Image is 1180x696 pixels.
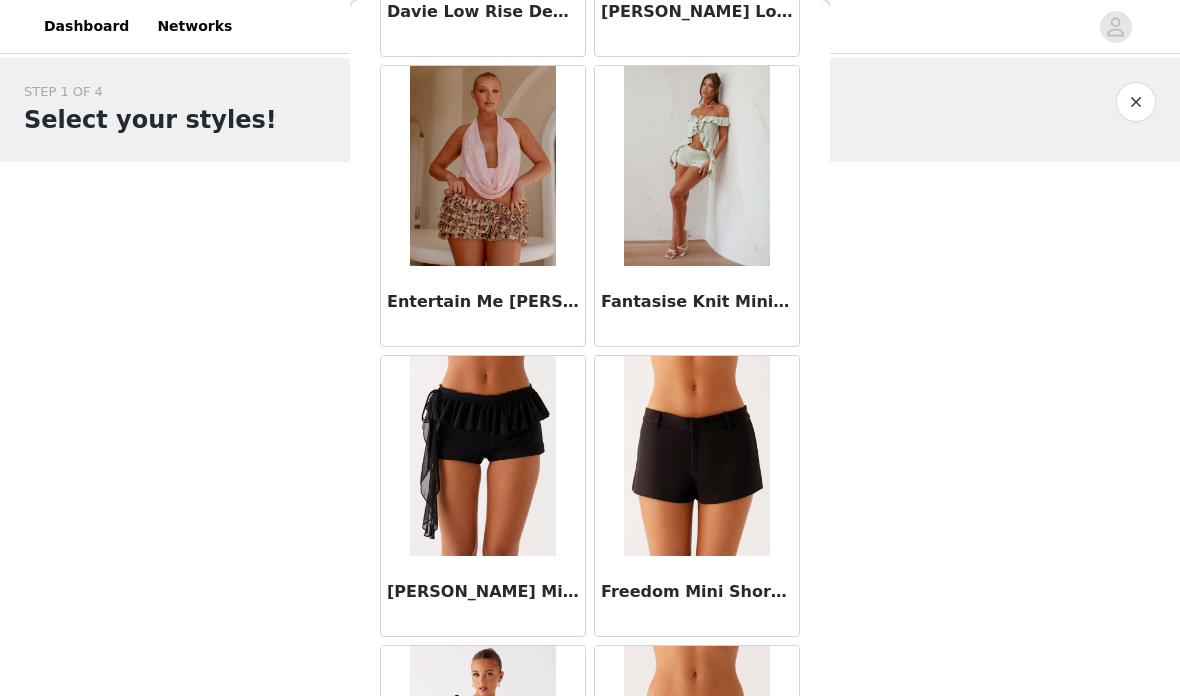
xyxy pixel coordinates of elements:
h3: Fantasise Knit Mini Shorts - Mint [601,290,793,314]
div: avatar [1106,11,1125,43]
div: STEP 1 OF 4 [24,82,277,102]
a: Dashboard [32,4,141,49]
img: Entertain Me Bloomer Shorts - Swirl Leopard [410,66,555,266]
h1: Select your styles! [24,102,277,138]
h3: [PERSON_NAME] Mini Shorts - Black [387,580,579,604]
a: Networks [145,4,244,49]
img: Freedom Mini Shorts - Black [624,356,769,556]
img: Fergie Mini Shorts - Black [410,356,555,556]
h3: Freedom Mini Shorts - Black [601,580,793,604]
img: Fantasise Knit Mini Shorts - Mint [624,66,769,266]
h3: Entertain Me [PERSON_NAME] Shorts - Swirl Leopard [387,290,579,314]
